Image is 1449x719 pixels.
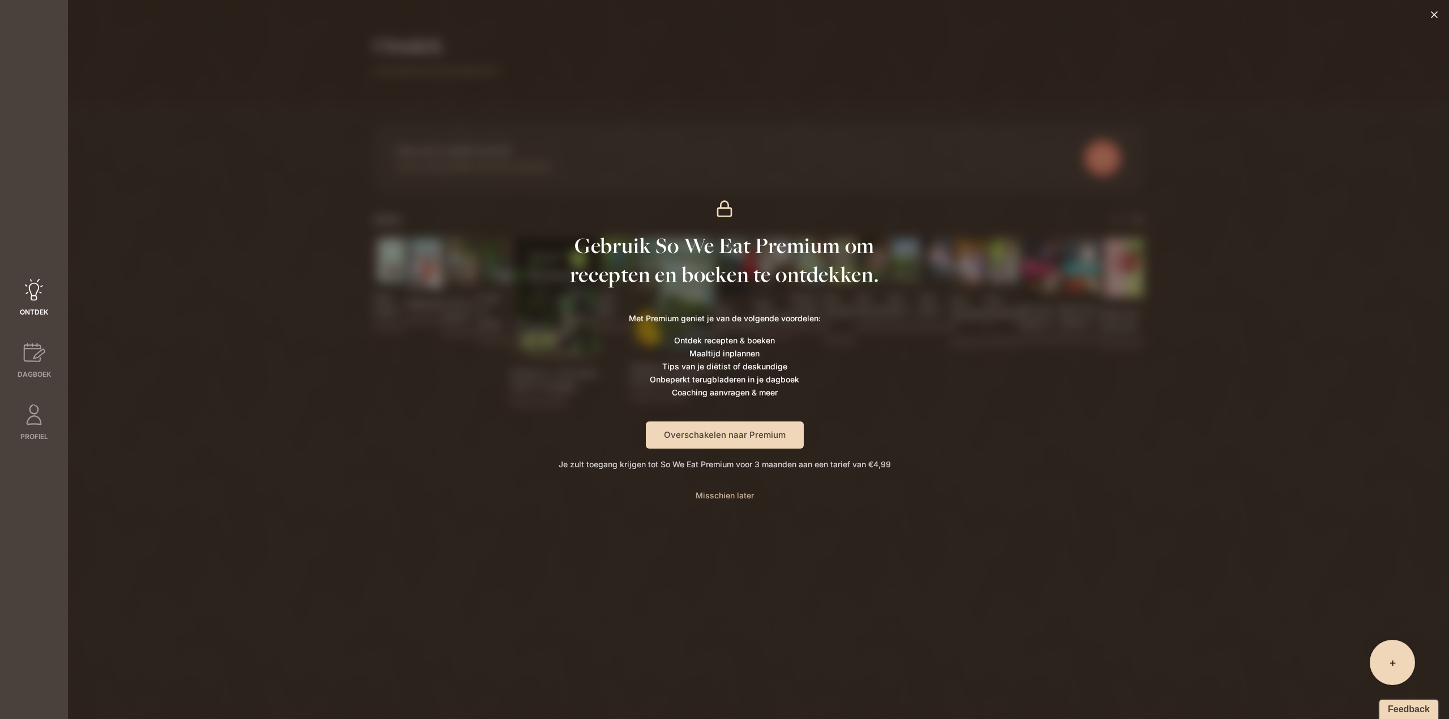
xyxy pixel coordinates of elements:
[696,490,754,500] span: Misschien later
[629,334,821,347] li: Ontdek recepten & boeken
[646,421,804,449] button: Overschakelen naar Premium
[20,307,48,317] span: Ontdek
[629,312,821,325] p: Met Premium geniet je van de volgende voordelen:
[629,386,821,399] li: Coaching aanvragen & meer
[1389,655,1396,670] span: +
[629,347,821,360] li: Maaltijd inplannen
[559,458,891,471] p: Je zult toegang krijgen tot So We Eat Premium voor 3 maanden aan een tarief van €4,99
[20,432,48,442] span: Profiel
[1374,696,1441,719] iframe: Ybug feedback widget
[18,369,51,380] span: Dagboek
[566,231,883,289] h1: Gebruik So We Eat Premium om recepten en boeken te ontdekken.
[629,373,821,386] li: Onbeperkt terugbladeren in je dagboek
[629,360,821,373] li: Tips van je diëtist of deskundige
